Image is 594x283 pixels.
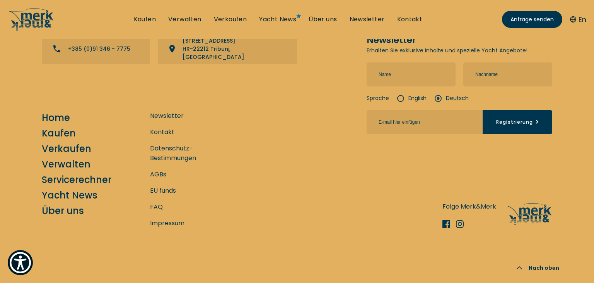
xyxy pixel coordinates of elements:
button: Show Accessibility Preferences [8,250,33,275]
button: Nach oben [505,253,571,283]
a: Facebook [442,220,456,228]
a: View directions on a map [158,33,297,64]
label: English [397,94,427,102]
a: FAQ [150,202,163,212]
p: +385 (0)91 346 - 7775 [68,45,130,53]
input: Name [367,62,456,86]
a: Verwalten [168,15,201,24]
button: Registrierung [483,110,552,134]
a: Über uns [309,15,337,24]
input: E-mail hier einfügen [367,110,483,134]
a: Kaufen [42,126,76,140]
a: Kaufen [134,15,156,24]
a: AGBs [150,169,166,179]
a: EU funds [150,186,176,195]
a: Anfrage senden [502,11,562,28]
button: En [570,14,586,25]
p: Erhalten Sie exklusive Inhalte und spezielle Yacht Angebote! [367,47,552,55]
a: Impressum [150,218,184,228]
a: Über uns [42,204,84,217]
h5: Newsletter [367,33,552,47]
a: Verwalten [42,157,90,171]
strong: Sprache [367,94,389,102]
a: Datenschutz-Bestimmungen [150,143,227,163]
a: Newsletter [150,111,184,121]
a: Kontakt [397,15,423,24]
a: Yacht News [42,188,97,202]
a: Servicerechner [42,173,111,186]
span: Anfrage senden [510,16,554,24]
a: Verkaufen [42,142,91,155]
a: Instagram [456,220,469,228]
input: Nachname [463,62,552,86]
a: Yacht News [259,15,296,24]
a: Newsletter [350,15,385,24]
label: Deutsch [434,94,469,102]
a: Kontakt [150,127,174,137]
p: Folge Merk&Merk [442,202,496,211]
a: Verkaufen [214,15,247,24]
a: Home [42,111,70,124]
